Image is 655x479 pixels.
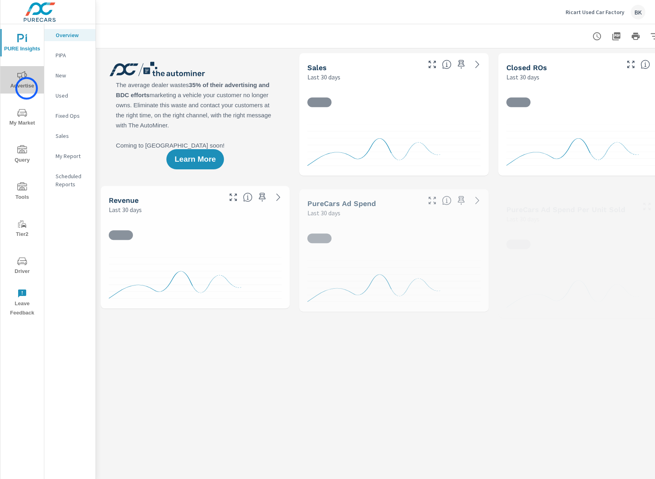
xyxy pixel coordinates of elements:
span: Total cost of media for all PureCars channels for the selected dealership group over the selected... [442,196,452,205]
div: Scheduled Reports [44,170,95,190]
button: Make Fullscreen [426,58,439,71]
div: Sales [44,130,95,142]
h5: Sales [307,63,327,72]
span: Number of Repair Orders Closed by the selected dealership group over the selected time range. [So... [640,60,650,69]
p: New [56,71,89,79]
p: Ricart Used Car Factory [566,8,624,16]
span: PURE Insights [3,34,41,54]
div: Fixed Ops [44,110,95,122]
button: Print Report [628,28,644,44]
h5: Revenue [109,196,139,204]
span: Learn More [174,156,216,163]
a: See more details in report [471,194,484,207]
p: PIPA [56,51,89,59]
p: Sales [56,132,89,140]
span: Save this to your personalized report [455,194,468,207]
span: Tools [3,182,41,202]
p: Last 30 days [506,214,539,224]
div: Overview [44,29,95,41]
h5: Closed ROs [506,63,547,72]
button: Make Fullscreen [624,58,637,71]
button: Learn More [166,149,224,169]
span: Save this to your personalized report [455,58,468,71]
h5: PureCars Ad Spend [307,199,376,208]
span: Advertise [3,71,41,91]
button: Make Fullscreen [426,194,439,207]
span: Total sales revenue over the selected date range. [Source: This data is sourced from the dealer’s... [243,192,253,202]
span: My Market [3,108,41,128]
p: Used [56,92,89,100]
button: Make Fullscreen [640,200,653,213]
p: Last 30 days [307,208,340,218]
div: New [44,69,95,81]
span: Driver [3,256,41,276]
span: Save this to your personalized report [256,191,269,204]
span: Number of vehicles sold by the dealership over the selected date range. [Source: This data is sou... [442,60,452,69]
h5: PureCars Ad Spend Per Unit Sold [506,205,625,214]
div: BK [631,5,645,19]
div: My Report [44,150,95,162]
p: Overview [56,31,89,39]
a: See more details in report [471,58,484,71]
p: Fixed Ops [56,112,89,120]
div: Used [44,90,95,102]
span: Tier2 [3,219,41,239]
p: Last 30 days [109,205,142,215]
p: Scheduled Reports [56,172,89,188]
a: See more details in report [272,191,285,204]
span: Leave Feedback [3,289,41,318]
span: Query [3,145,41,165]
p: My Report [56,152,89,160]
div: PIPA [44,49,95,61]
p: Last 30 days [506,72,539,82]
button: "Export Report to PDF" [608,28,624,44]
p: Last 30 days [307,72,340,82]
div: nav menu [0,24,44,321]
button: Make Fullscreen [227,191,240,204]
